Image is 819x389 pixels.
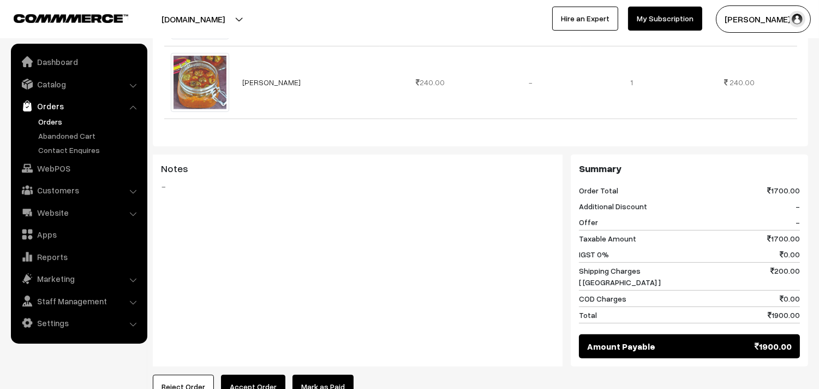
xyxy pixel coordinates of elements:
[579,201,647,212] span: Additional Discount
[14,14,128,22] img: COMMMERCE
[14,158,144,178] a: WebPOS
[123,5,263,33] button: [DOMAIN_NAME]
[767,185,800,196] span: 1700.00
[579,293,626,304] span: COD Charges
[579,249,609,260] span: IGST 0%
[730,78,755,87] span: 240.00
[14,11,109,24] a: COMMMERCE
[35,130,144,142] a: Abandoned Cart
[242,78,301,87] a: [PERSON_NAME]
[579,233,636,244] span: Taxable Amount
[768,309,800,321] span: 1900.00
[767,233,800,244] span: 1700.00
[14,180,144,200] a: Customers
[630,78,633,87] span: 1
[161,180,554,193] blockquote: -
[628,7,702,31] a: My Subscription
[755,340,792,353] span: 1900.00
[579,185,618,196] span: Order Total
[796,201,800,212] span: -
[14,52,144,72] a: Dashboard
[161,163,554,175] h3: Notes
[14,291,144,311] a: Staff Management
[14,96,144,116] a: Orders
[14,313,144,333] a: Settings
[14,74,144,94] a: Catalog
[579,309,597,321] span: Total
[416,78,445,87] span: 240.00
[35,144,144,156] a: Contact Enquires
[579,216,598,228] span: Offer
[789,11,805,27] img: user
[14,225,144,244] a: Apps
[14,269,144,288] a: Marketing
[552,7,618,31] a: Hire an Expert
[579,163,800,175] h3: Summary
[780,293,800,304] span: 0.00
[14,247,144,267] a: Reports
[14,203,144,222] a: Website
[35,116,144,127] a: Orders
[579,265,661,288] span: Shipping Charges [ [GEOGRAPHIC_DATA] ]
[480,46,581,119] td: -
[171,53,230,112] img: Mavadu2.jpg
[716,5,811,33] button: [PERSON_NAME] s…
[796,216,800,228] span: -
[780,249,800,260] span: 0.00
[770,265,800,288] span: 200.00
[587,340,655,353] span: Amount Payable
